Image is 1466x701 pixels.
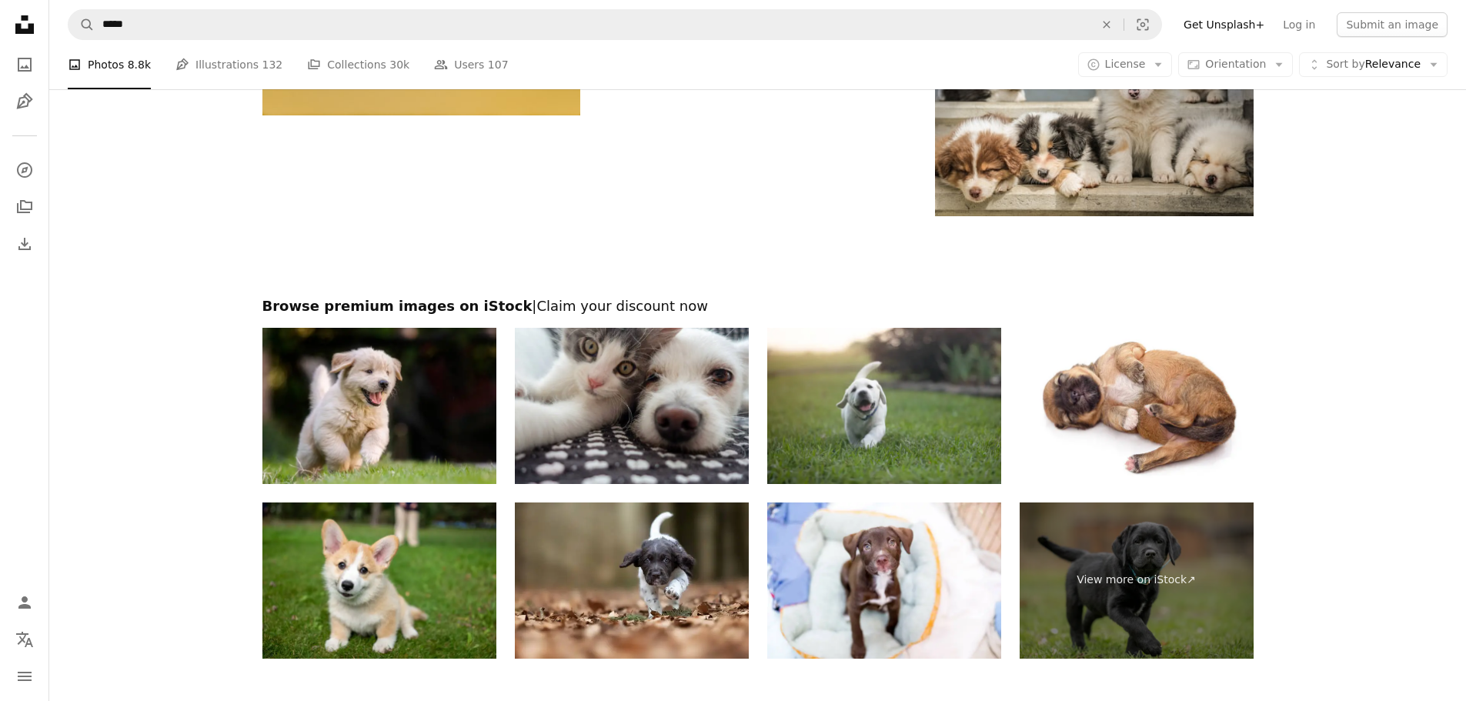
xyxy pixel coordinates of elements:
span: 132 [262,56,283,73]
img: four assorted-color puppies on window [935,5,1253,216]
a: Get Unsplash+ [1174,12,1274,37]
span: 30k [389,56,409,73]
img: Happy Playful Puppy Portrait - White Yellow Labrador - Back Yard Grass [767,328,1001,484]
span: Sort by [1326,58,1364,70]
a: Collections 30k [307,40,409,89]
a: Log in [1274,12,1324,37]
img: A cute young mixed breed puppy looking up [767,502,1001,659]
a: Collections [9,192,40,222]
button: Clear [1090,10,1124,39]
a: Log in / Sign up [9,587,40,618]
img: Beautiful dog [515,502,749,659]
img: Cat taking a selfie with dog [515,328,749,484]
button: Menu [9,661,40,692]
span: Relevance [1326,57,1421,72]
img: golden retriever puppy running [262,328,496,484]
a: Illustrations [9,86,40,117]
button: Visual search [1124,10,1161,39]
img: Little sleeping puppy. [1020,328,1254,484]
a: View more on iStock↗ [1020,502,1254,659]
h2: Browse premium images on iStock [262,297,1254,315]
span: | Claim your discount now [532,298,708,314]
a: Photos [9,49,40,80]
a: Explore [9,155,40,185]
a: Download History [9,229,40,259]
button: Language [9,624,40,655]
span: Orientation [1205,58,1266,70]
a: Users 107 [434,40,508,89]
button: Sort byRelevance [1299,52,1448,77]
button: License [1078,52,1173,77]
a: four assorted-color puppies on window [935,103,1253,117]
button: Search Unsplash [68,10,95,39]
img: Fluffy pembroke welsh corgi puppy sits on a meadow [262,502,496,659]
form: Find visuals sitewide [68,9,1162,40]
button: Submit an image [1337,12,1448,37]
span: 107 [488,56,509,73]
button: Orientation [1178,52,1293,77]
a: Home — Unsplash [9,9,40,43]
span: License [1105,58,1146,70]
a: Illustrations 132 [175,40,282,89]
